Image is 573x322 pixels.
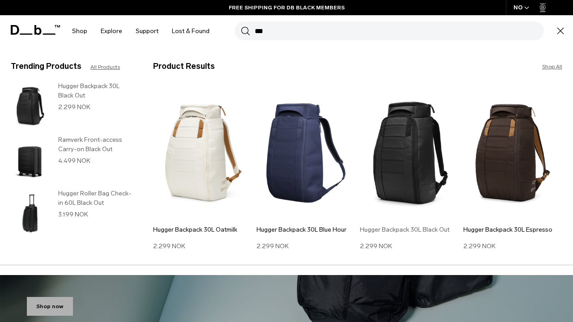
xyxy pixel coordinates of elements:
[11,81,135,131] a: Hugger Backpack 30L Black Out Hugger Backpack 30L Black Out 2.299 NOK
[58,135,135,154] h3: Ramverk Front-access Carry-on Black Out
[58,189,135,208] h3: Hugger Roller Bag Check-in 60L Black Out
[360,242,392,250] span: 2.299 NOK
[11,189,135,238] a: Hugger Roller Bag Check-in 60L Black Out Hugger Roller Bag Check-in 60L Black Out 3.199 NOK
[257,242,289,250] span: 2.299 NOK
[153,60,358,72] h3: Product Results
[463,86,562,220] img: Hugger Backpack 30L Espresso
[229,4,345,12] a: FREE SHIPPING FOR DB BLACK MEMBERS
[11,135,49,184] img: Ramverk Front-access Carry-on Black Out
[172,15,210,47] a: Lost & Found
[72,15,87,47] a: Shop
[58,211,88,218] span: 3.199 NOK
[58,81,135,100] h3: Hugger Backpack 30L Black Out
[11,81,49,131] img: Hugger Backpack 30L Black Out
[101,15,122,47] a: Explore
[463,225,562,234] h3: Hugger Backpack 30L Espresso
[257,86,355,251] a: Hugger Backpack 30L Blue Hour Hugger Backpack 30L Blue Hour 2.299 NOK
[153,242,185,250] span: 2.299 NOK
[58,157,90,165] span: 4.499 NOK
[360,86,459,251] a: Hugger Backpack 30L Black Out Hugger Backpack 30L Black Out 2.299 NOK
[90,63,120,71] a: All Products
[65,15,216,47] nav: Main Navigation
[542,63,562,71] a: Shop All
[360,86,459,220] img: Hugger Backpack 30L Black Out
[257,86,355,220] img: Hugger Backpack 30L Blue Hour
[153,86,252,251] a: Hugger Backpack 30L Oatmilk Hugger Backpack 30L Oatmilk 2.299 NOK
[136,15,158,47] a: Support
[463,242,496,250] span: 2.299 NOK
[153,86,252,220] img: Hugger Backpack 30L Oatmilk
[463,86,562,251] a: Hugger Backpack 30L Espresso Hugger Backpack 30L Espresso 2.299 NOK
[153,225,252,234] h3: Hugger Backpack 30L Oatmilk
[58,103,90,111] span: 2.299 NOK
[11,135,135,184] a: Ramverk Front-access Carry-on Black Out Ramverk Front-access Carry-on Black Out 4.499 NOK
[11,189,49,238] img: Hugger Roller Bag Check-in 60L Black Out
[360,225,459,234] h3: Hugger Backpack 30L Black Out
[11,60,81,72] h3: Trending Products
[257,225,355,234] h3: Hugger Backpack 30L Blue Hour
